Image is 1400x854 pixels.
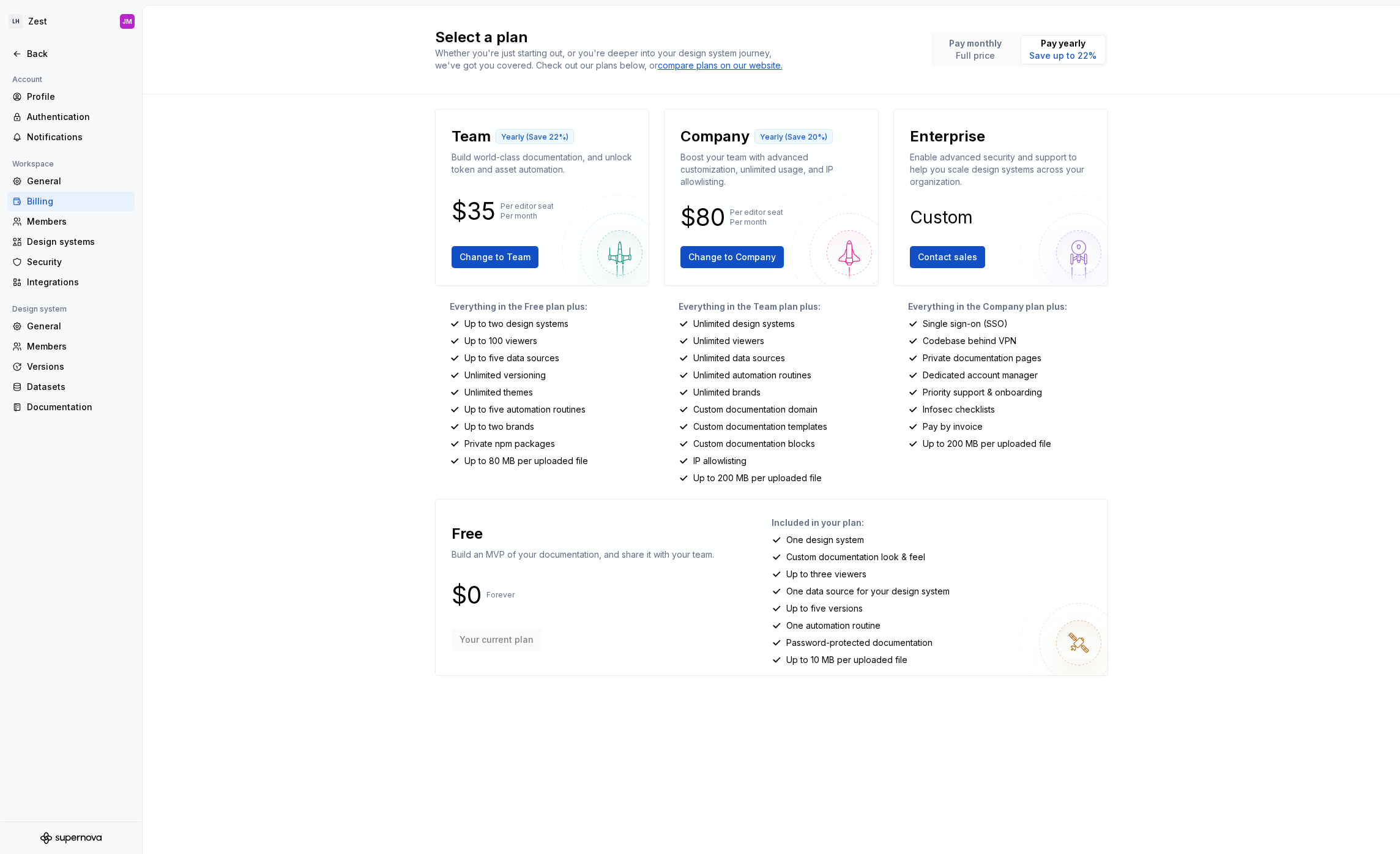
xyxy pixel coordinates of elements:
p: Unlimited versioning [464,369,546,381]
p: One automation routine [786,620,881,632]
div: Billing [27,195,130,208]
button: LHZestJM [2,8,140,35]
p: Custom documentation templates [693,421,827,433]
p: Password-protected documentation [786,637,933,649]
a: Security [7,252,135,272]
a: Billing [7,192,135,211]
p: Pay monthly [949,37,1002,50]
p: Everything in the Company plan plus: [908,301,1108,313]
div: Design systems [27,236,130,248]
div: Zest [28,15,47,28]
p: Private documentation pages [923,352,1041,364]
div: Security [27,256,130,268]
div: Datasets [27,381,130,393]
svg: Supernova Logo [40,832,102,844]
a: Back [7,44,135,64]
a: Members [7,212,135,231]
button: Contact sales [910,246,985,268]
h2: Select a plan [435,28,916,47]
div: Members [27,215,130,228]
p: IP allowlisting [693,455,747,467]
p: Pay by invoice [923,421,983,433]
span: Change to Team [460,251,531,263]
p: Everything in the Team plan plus: [679,301,879,313]
div: Integrations [27,276,130,288]
div: Account [7,72,47,87]
p: Up to 10 MB per uploaded file [786,654,907,666]
span: Change to Company [688,251,776,263]
p: Up to 80 MB per uploaded file [464,455,588,467]
span: Contact sales [918,251,977,263]
a: Notifications [7,127,135,147]
div: Authentication [27,111,130,123]
div: Versions [27,361,130,373]
p: Save up to 22% [1029,50,1097,62]
a: Datasets [7,377,135,397]
a: General [7,171,135,191]
p: Unlimited viewers [693,335,764,347]
a: Members [7,337,135,356]
p: Infosec checklists [923,403,995,416]
p: One design system [786,534,864,546]
p: Custom [910,210,973,225]
a: Integrations [7,272,135,292]
div: Design system [7,302,72,317]
p: Up to five versions [786,602,863,615]
p: Build world-class documentation, and unlock token and asset automation. [452,151,633,176]
p: Up to 200 MB per uploaded file [923,438,1051,450]
p: Custom documentation domain [693,403,817,416]
p: Forever [486,590,515,600]
p: $0 [452,588,482,602]
p: Up to five automation routines [464,403,586,416]
p: Enable advanced security and support to help you scale design systems across your organization. [910,151,1092,188]
p: Custom documentation blocks [693,438,815,450]
p: Codebase behind VPN [923,335,1016,347]
div: General [27,175,130,187]
p: Yearly (Save 20%) [760,132,827,142]
div: General [27,320,130,332]
p: Private npm packages [464,438,555,450]
div: Members [27,340,130,353]
button: Change to Company [680,246,784,268]
p: One data source for your design system [786,585,950,597]
p: Per editor seat Per month [501,201,554,221]
p: Dedicated account manager [923,369,1038,381]
p: Yearly (Save 22%) [501,132,568,142]
p: $35 [452,204,496,219]
div: Profile [27,91,130,103]
p: Priority support & onboarding [923,386,1042,399]
button: Pay yearlySave up to 22% [1021,35,1106,64]
a: Authentication [7,107,135,127]
p: Up to 200 MB per uploaded file [693,472,822,484]
button: Change to Team [452,246,538,268]
div: compare plans on our website. [658,59,783,72]
a: Documentation [7,397,135,417]
p: Unlimited data sources [693,352,785,364]
div: Back [27,48,130,60]
a: Profile [7,87,135,107]
p: Boost your team with advanced customization, unlimited usage, and IP allowlisting. [680,151,862,188]
p: Unlimited automation routines [693,369,811,381]
p: Single sign-on (SSO) [923,318,1008,330]
p: Full price [949,50,1002,62]
button: Pay monthlyFull price [933,35,1018,64]
p: Company [680,127,750,146]
p: Build an MVP of your documentation, and share it with your team. [452,549,714,561]
p: Per editor seat Per month [730,208,783,227]
div: Documentation [27,401,130,413]
div: LH [9,14,23,29]
p: Up to 100 viewers [464,335,537,347]
a: Design systems [7,232,135,252]
p: Unlimited design systems [693,318,795,330]
a: General [7,317,135,336]
p: Unlimited themes [464,386,533,399]
p: Up to five data sources [464,352,559,364]
p: Up to two brands [464,421,534,433]
p: Unlimited brands [693,386,761,399]
p: Pay yearly [1029,37,1097,50]
p: Up to three viewers [786,568,866,580]
div: Notifications [27,131,130,143]
p: $80 [680,210,725,225]
p: Up to two design systems [464,318,568,330]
